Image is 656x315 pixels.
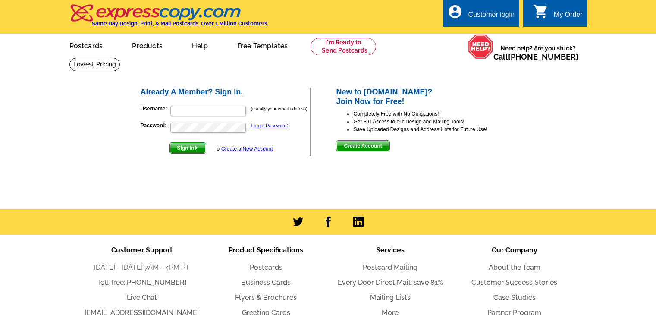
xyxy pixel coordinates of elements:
[69,10,268,27] a: Same Day Design, Print, & Mail Postcards. Over 1 Million Customers.
[493,44,583,61] span: Need help? Are you stuck?
[141,88,310,97] h2: Already A Member? Sign In.
[353,126,517,133] li: Save Uploaded Designs and Address Lists for Future Use!
[178,35,222,55] a: Help
[80,262,204,273] li: [DATE] - [DATE] 7AM - 4PM PT
[221,146,273,152] a: Create a New Account
[229,246,303,254] span: Product Specifications
[111,246,173,254] span: Customer Support
[508,52,578,61] a: [PHONE_NUMBER]
[92,20,268,27] h4: Same Day Design, Print, & Mail Postcards. Over 1 Million Customers.
[118,35,176,55] a: Products
[336,141,389,151] span: Create Account
[493,52,578,61] span: Call
[169,142,206,154] button: Sign In
[492,246,537,254] span: Our Company
[554,11,583,23] div: My Order
[195,146,198,150] img: button-next-arrow-white.png
[353,110,517,118] li: Completely Free with No Obligations!
[468,11,515,23] div: Customer login
[336,140,389,151] button: Create Account
[235,293,297,302] a: Flyers & Brochures
[376,246,405,254] span: Services
[370,293,411,302] a: Mailing Lists
[336,88,517,106] h2: New to [DOMAIN_NAME]? Join Now for Free!
[250,263,282,271] a: Postcards
[533,9,583,20] a: shopping_cart My Order
[141,122,169,129] label: Password:
[533,4,549,19] i: shopping_cart
[80,277,204,288] li: Toll-free:
[447,9,515,20] a: account_circle Customer login
[447,4,463,19] i: account_circle
[223,35,302,55] a: Free Templates
[217,145,273,153] div: or
[251,106,308,111] small: (usually your email address)
[471,278,557,287] a: Customer Success Stories
[489,263,540,271] a: About the Team
[125,278,186,287] a: [PHONE_NUMBER]
[338,278,443,287] a: Every Door Direct Mail: save 81%
[170,143,206,153] span: Sign In
[241,278,291,287] a: Business Cards
[141,105,169,113] label: Username:
[468,34,493,59] img: help
[251,123,289,128] a: Forgot Password?
[363,263,417,271] a: Postcard Mailing
[493,293,536,302] a: Case Studies
[127,293,157,302] a: Live Chat
[56,35,117,55] a: Postcards
[353,118,517,126] li: Get Full Access to our Design and Mailing Tools!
